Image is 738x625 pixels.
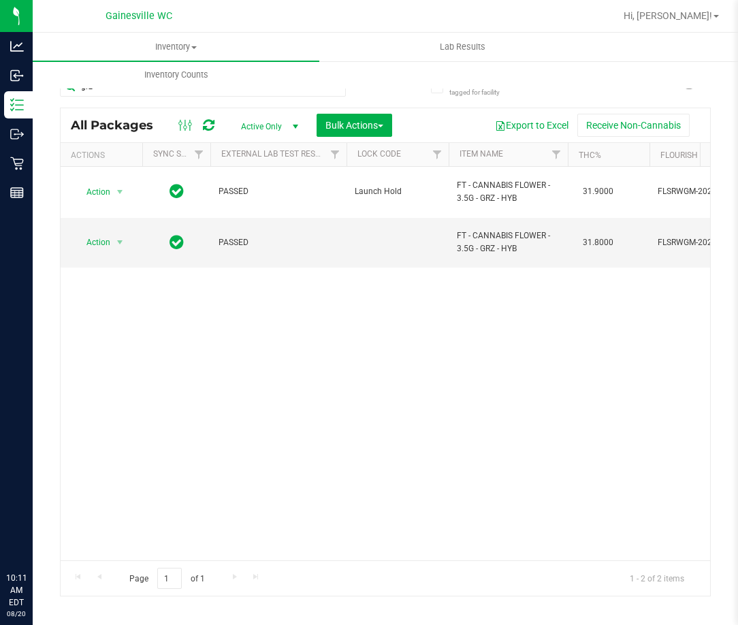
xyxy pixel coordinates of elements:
a: Filter [188,143,210,166]
span: PASSED [219,185,338,198]
button: Receive Non-Cannabis [577,114,690,137]
a: THC% [579,150,601,160]
iframe: Resource center [14,516,54,557]
span: select [112,182,129,202]
span: FT - CANNABIS FLOWER - 3.5G - GRZ - HYB [457,229,560,255]
span: FT - CANNABIS FLOWER - 3.5G - GRZ - HYB [457,179,560,205]
inline-svg: Outbound [10,127,24,141]
div: Actions [71,150,137,160]
span: Page of 1 [118,568,216,589]
a: Lock Code [357,149,401,159]
a: Inventory Counts [33,61,319,89]
a: Filter [324,143,347,166]
a: Filter [426,143,449,166]
span: Launch Hold [355,185,440,198]
iframe: Resource center unread badge [40,514,57,530]
inline-svg: Analytics [10,39,24,53]
span: Lab Results [421,41,504,53]
inline-svg: Reports [10,186,24,199]
span: select [112,233,129,252]
button: Bulk Actions [317,114,392,137]
span: Action [74,182,111,202]
inline-svg: Inventory [10,98,24,112]
span: Inventory Counts [126,69,227,81]
p: 08/20 [6,609,27,619]
span: All Packages [71,118,167,133]
button: Export to Excel [486,114,577,137]
span: Gainesville WC [106,10,172,22]
a: Lab Results [319,33,606,61]
p: 10:11 AM EDT [6,572,27,609]
span: PASSED [219,236,338,249]
span: 1 - 2 of 2 items [619,568,695,588]
span: Inventory [33,41,319,53]
span: Bulk Actions [325,120,383,131]
a: Filter [545,143,568,166]
span: In Sync [170,182,184,201]
a: External Lab Test Result [221,149,328,159]
a: Sync Status [153,149,206,159]
span: Action [74,233,111,252]
span: 31.9000 [576,182,620,202]
span: Hi, [PERSON_NAME]! [624,10,712,21]
inline-svg: Inbound [10,69,24,82]
inline-svg: Retail [10,157,24,170]
input: 1 [157,568,182,589]
a: Item Name [460,149,503,159]
span: In Sync [170,233,184,252]
span: 31.8000 [576,233,620,253]
a: Inventory [33,33,319,61]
